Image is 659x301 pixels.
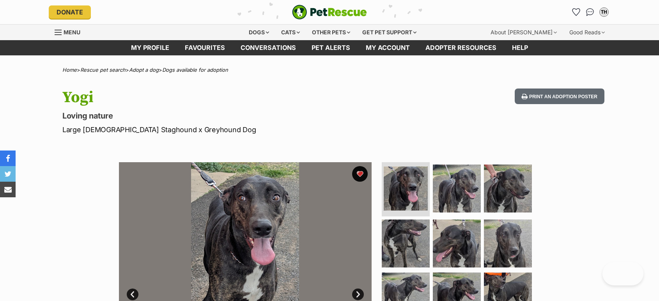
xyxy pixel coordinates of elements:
[292,5,367,19] a: PetRescue
[352,166,368,182] button: favourite
[64,29,80,35] span: Menu
[55,25,86,39] a: Menu
[433,165,481,212] img: Photo of Yogi
[62,124,392,135] p: Large [DEMOGRAPHIC_DATA] Staghound x Greyhound Dog
[384,166,428,211] img: Photo of Yogi
[515,89,604,104] button: Print an adoption poster
[358,40,418,55] a: My account
[382,220,430,267] img: Photo of Yogi
[564,25,610,40] div: Good Reads
[127,289,138,300] a: Prev
[129,67,159,73] a: Adopt a dog
[43,67,616,73] div: > > >
[600,8,608,16] div: TH
[80,67,126,73] a: Rescue pet search
[570,6,610,18] ul: Account quick links
[276,25,305,40] div: Cats
[233,40,304,55] a: conversations
[162,67,228,73] a: Dogs available for adoption
[292,5,367,19] img: logo-e224e6f780fb5917bec1dbf3a21bbac754714ae5b6737aabdf751b685950b380.svg
[484,165,532,212] img: Photo of Yogi
[484,220,532,267] img: Photo of Yogi
[602,262,643,285] iframe: Help Scout Beacon - Open
[62,89,392,106] h1: Yogi
[570,6,582,18] a: Favourites
[485,25,562,40] div: About [PERSON_NAME]
[62,110,392,121] p: Loving nature
[433,220,481,267] img: Photo of Yogi
[504,40,536,55] a: Help
[306,25,356,40] div: Other pets
[62,67,77,73] a: Home
[418,40,504,55] a: Adopter resources
[598,6,610,18] button: My account
[123,40,177,55] a: My profile
[243,25,275,40] div: Dogs
[586,8,594,16] img: chat-41dd97257d64d25036548639549fe6c8038ab92f7586957e7f3b1b290dea8141.svg
[304,40,358,55] a: Pet alerts
[49,5,91,19] a: Donate
[584,6,596,18] a: Conversations
[352,289,364,300] a: Next
[177,40,233,55] a: Favourites
[357,25,422,40] div: Get pet support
